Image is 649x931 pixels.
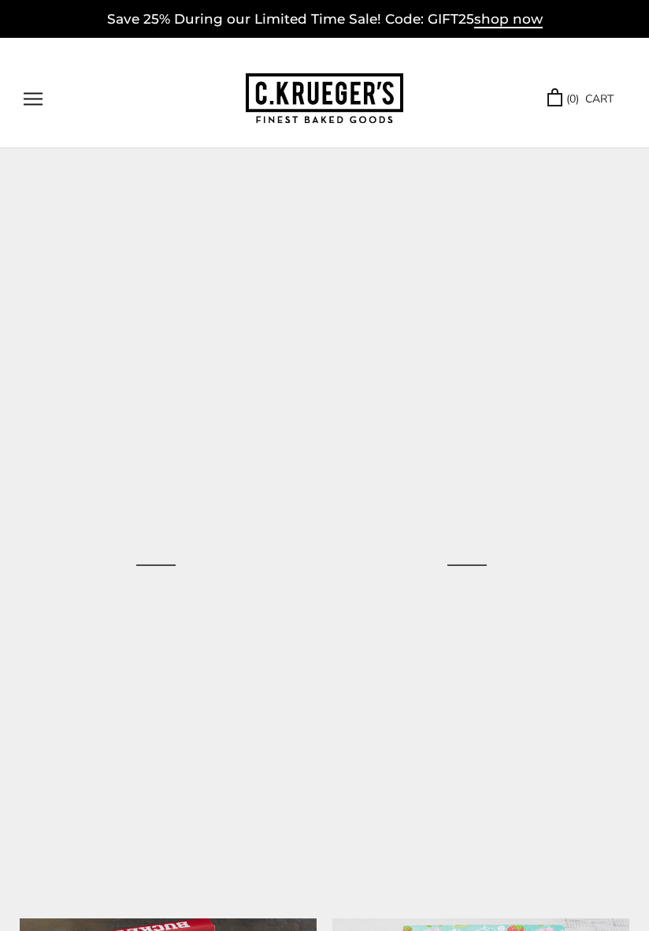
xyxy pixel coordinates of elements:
[474,11,543,28] span: shop now
[8,417,304,713] a: Birthday Celebration Cookie Gift Boxes - Assorted Cookies
[547,90,614,108] a: (0) CART
[246,73,403,125] img: C.KRUEGER'S
[24,92,43,106] button: Open navigation
[320,417,616,713] a: Box of Thanks Half Dozen Sampler - Assorted Cookies
[107,11,543,28] a: Save 25% During our Limited Time Sale! Code: GIFT25shop now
